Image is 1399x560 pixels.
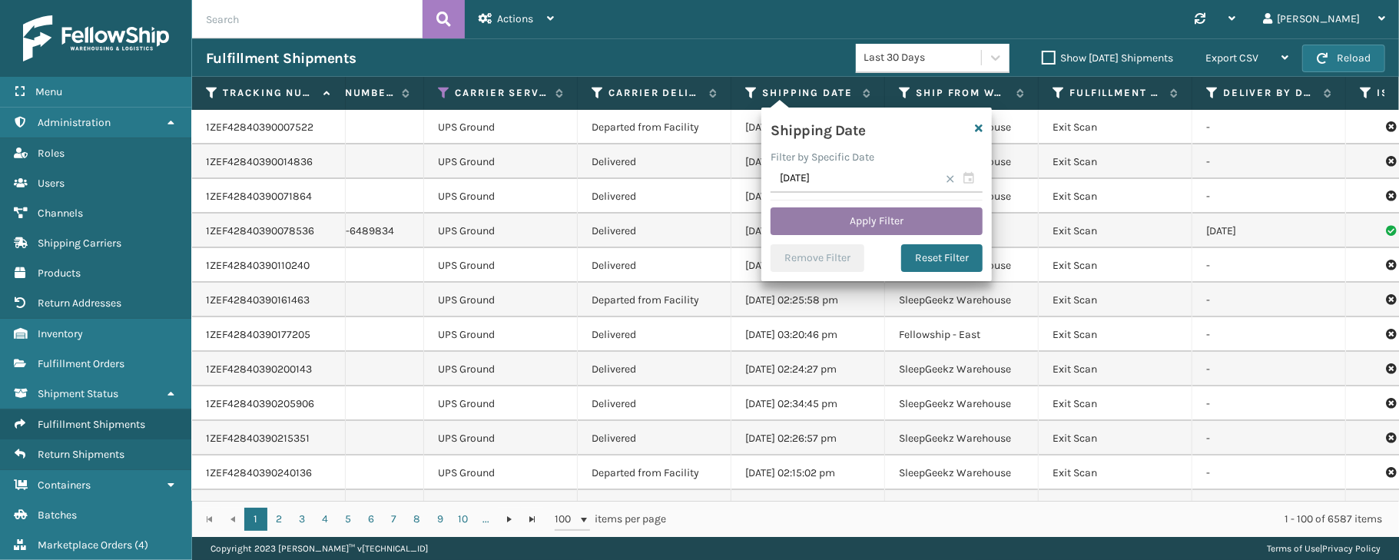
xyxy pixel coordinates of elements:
label: Carrier Service [455,86,548,100]
span: Channels [38,207,83,220]
a: 6 [360,508,383,531]
td: Exit Scan [1039,490,1192,525]
td: Delivered [578,386,731,421]
span: Marketplace Orders [38,538,132,552]
td: Fellowship - East [885,317,1039,352]
a: 7 [383,508,406,531]
td: [DATE] 02:28:18 pm [731,110,885,144]
a: 4 [313,508,336,531]
h3: Fulfillment Shipments [206,49,356,68]
td: Exit Scan [1039,421,1192,456]
a: 8 [406,508,429,531]
a: Privacy Policy [1322,543,1381,554]
span: Roles [38,147,65,160]
a: 9 [429,508,452,531]
span: Go to the next page [503,513,516,525]
span: ( 4 ) [134,538,148,552]
td: Exit Scan [1039,352,1192,386]
td: 1ZEF42840390205906 [192,386,346,421]
td: SleepGeekz Warehouse [885,386,1039,421]
td: - [1192,144,1346,179]
label: Filter by Specific Date [771,151,874,164]
td: SleepGeekz Warehouse [885,490,1039,525]
img: logo [23,15,169,61]
td: [DATE] [1192,214,1346,248]
td: Exit Scan [1039,214,1192,248]
label: Ship from warehouse [916,86,1009,100]
td: Exit Scan [1039,144,1192,179]
span: Shipping Carriers [38,237,121,250]
button: Reset Filter [901,244,983,272]
td: - [1192,317,1346,352]
h4: Shipping Date [771,117,866,140]
a: ... [475,508,498,531]
button: Remove Filter [771,244,864,272]
input: MM/DD/YYYY [771,165,983,193]
span: 100 [555,512,578,527]
td: Departed from Facility [578,456,731,490]
span: Go to the last page [526,513,539,525]
td: - [1192,110,1346,144]
td: Exit Scan [1039,283,1192,317]
div: | [1267,537,1381,560]
td: - [1192,386,1346,421]
span: Containers [38,479,91,492]
td: 1ZEF42840390078536 [192,214,346,248]
td: Departed from Facility [578,110,731,144]
span: items per page [555,508,667,531]
td: UPS Ground [424,490,578,525]
td: Exit Scan [1039,110,1192,144]
td: UPS Ground [424,386,578,421]
td: SleepGeekz Warehouse [885,421,1039,456]
span: Fulfillment Orders [38,357,124,370]
td: - [1192,283,1346,317]
td: 1ZEF42840390071864 [192,179,346,214]
td: [DATE] 02:28:17 pm [731,144,885,179]
span: Return Shipments [38,448,124,461]
span: Export CSV [1205,51,1258,65]
span: Menu [35,85,62,98]
td: Departed from Facility [578,283,731,317]
td: UPS Ground [424,179,578,214]
td: - [1192,179,1346,214]
label: Shipping Date [762,86,855,100]
a: Go to the next page [498,508,521,531]
td: Exit Scan [1039,248,1192,283]
td: Delivered [578,248,731,283]
a: 10 [452,508,475,531]
span: Return Addresses [38,297,121,310]
td: 1ZEF42840390014836 [192,144,346,179]
td: [DATE] 02:28:17 pm [731,490,885,525]
span: Shipment Status [38,387,118,400]
td: 1ZEF42840390110240 [192,248,346,283]
td: 1ZEF42840390215351 [192,421,346,456]
label: Deliver By Date [1223,86,1316,100]
td: UPS Ground [424,283,578,317]
td: UPS Ground [424,352,578,386]
span: Inventory [38,327,83,340]
label: Order Number [301,86,394,100]
a: 3 [290,508,313,531]
span: Fulfillment Shipments [38,418,145,431]
a: 5 [336,508,360,531]
td: UPS Ground [424,144,578,179]
td: Delivered [578,352,731,386]
td: [DATE] 02:34:45 pm [731,386,885,421]
td: Delivered [578,214,731,248]
label: Tracking Number [223,86,316,100]
td: 1ZEF42840390161463 [192,283,346,317]
label: Carrier Delivery Status [608,86,701,100]
td: [DATE] 02:24:27 pm [731,352,885,386]
td: UPS Ground [424,456,578,490]
td: Delivered [578,179,731,214]
td: - [1192,490,1346,525]
td: - [1192,421,1346,456]
td: 1ZEF42840390240136 [192,456,346,490]
td: [DATE] 02:41:38 pm [731,248,885,283]
label: Fulfillment Order Status [1069,86,1162,100]
div: 1 - 100 of 6587 items [688,512,1382,527]
td: Exit Scan [1039,386,1192,421]
td: Delivered [578,490,731,525]
a: Go to the last page [521,508,544,531]
td: 1ZEF42840390177205 [192,317,346,352]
